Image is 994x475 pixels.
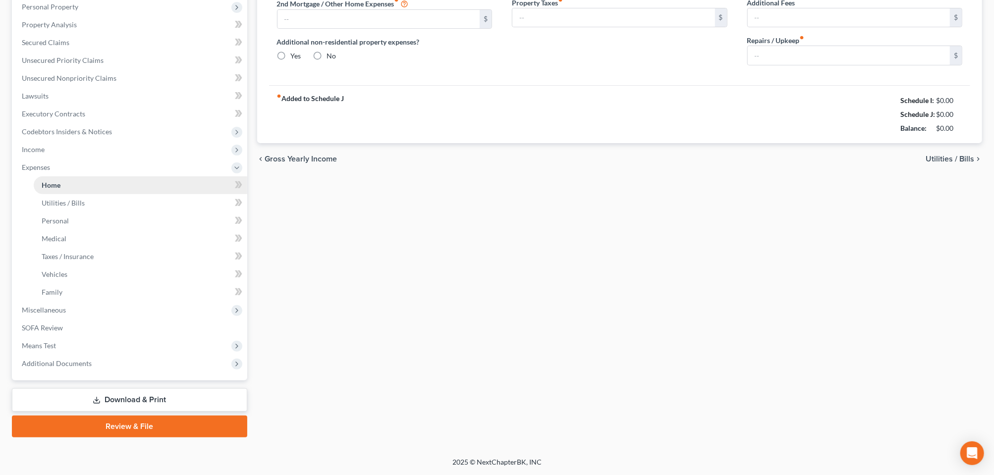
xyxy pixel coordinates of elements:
a: Executory Contracts [14,105,247,123]
span: SOFA Review [22,323,63,332]
span: Additional Documents [22,359,92,368]
span: Lawsuits [22,92,49,100]
span: Property Analysis [22,20,77,29]
strong: Schedule I: [900,96,934,105]
span: Unsecured Nonpriority Claims [22,74,116,82]
span: Family [42,288,62,296]
div: $ [480,10,492,29]
a: Home [34,176,247,194]
span: Expenses [22,163,50,171]
strong: Added to Schedule J [277,94,344,135]
a: Utilities / Bills [34,194,247,212]
div: $ [950,46,962,65]
span: Taxes / Insurance [42,252,94,261]
span: Secured Claims [22,38,69,47]
input: -- [512,8,715,27]
span: Codebtors Insiders & Notices [22,127,112,136]
div: $ [950,8,962,27]
div: Open Intercom Messenger [960,441,984,465]
div: $0.00 [937,123,963,133]
span: Utilities / Bills [926,155,974,163]
label: Yes [291,51,301,61]
a: Family [34,283,247,301]
label: Additional non-residential property expenses? [277,37,493,47]
label: Repairs / Upkeep [747,35,805,46]
label: No [327,51,336,61]
a: Secured Claims [14,34,247,52]
strong: Balance: [900,124,927,132]
a: Vehicles [34,265,247,283]
span: Income [22,145,45,154]
a: Medical [34,230,247,248]
a: Unsecured Priority Claims [14,52,247,69]
a: Personal [34,212,247,230]
input: -- [277,10,480,29]
a: Taxes / Insurance [34,248,247,265]
a: Lawsuits [14,87,247,105]
span: Gross Yearly Income [265,155,337,163]
i: chevron_right [974,155,982,163]
span: Medical [42,234,66,243]
span: Home [42,181,60,189]
button: Utilities / Bills chevron_right [926,155,982,163]
input: -- [748,46,950,65]
input: -- [748,8,950,27]
span: Utilities / Bills [42,199,85,207]
a: Review & File [12,416,247,437]
a: Property Analysis [14,16,247,34]
a: SOFA Review [14,319,247,337]
i: chevron_left [257,155,265,163]
span: Miscellaneous [22,306,66,314]
span: Executory Contracts [22,109,85,118]
strong: Schedule J: [900,110,935,118]
div: $ [715,8,727,27]
span: Personal Property [22,2,78,11]
i: fiber_manual_record [277,94,282,99]
div: $0.00 [937,96,963,106]
span: Means Test [22,341,56,350]
span: Unsecured Priority Claims [22,56,104,64]
a: Download & Print [12,388,247,412]
a: Unsecured Nonpriority Claims [14,69,247,87]
button: chevron_left Gross Yearly Income [257,155,337,163]
i: fiber_manual_record [800,35,805,40]
span: Vehicles [42,270,67,278]
div: 2025 © NextChapterBK, INC [215,457,779,475]
span: Personal [42,216,69,225]
div: $0.00 [937,109,963,119]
